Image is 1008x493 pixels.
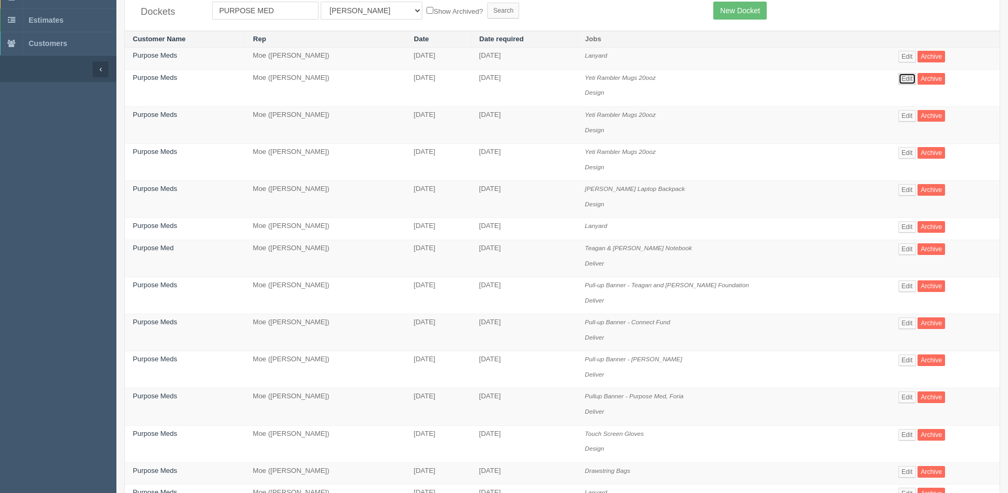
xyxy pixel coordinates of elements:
td: [DATE] [406,351,471,388]
i: Pullup Banner - Purpose Med, Foria [585,392,683,399]
td: [DATE] [406,107,471,144]
a: Rep [253,35,266,43]
i: [PERSON_NAME] Laptop Backpack [585,185,685,192]
i: Design [585,89,604,96]
a: Purpose Meds [133,185,177,193]
td: Moe ([PERSON_NAME]) [245,425,406,462]
input: Show Archived? [426,7,433,14]
td: [DATE] [406,48,471,70]
td: [DATE] [471,240,577,277]
a: Edit [898,280,916,292]
a: Purpose Meds [133,355,177,363]
td: Moe ([PERSON_NAME]) [245,240,406,277]
td: [DATE] [406,181,471,218]
a: Edit [898,429,916,441]
td: Moe ([PERSON_NAME]) [245,462,406,485]
i: Deliver [585,408,604,415]
a: Archive [918,429,945,441]
a: Purpose Meds [133,148,177,156]
a: Edit [898,391,916,403]
i: Design [585,445,604,452]
i: Design [585,163,604,170]
td: [DATE] [471,314,577,351]
i: Deliver [585,297,604,304]
a: Archive [918,466,945,478]
td: Moe ([PERSON_NAME]) [245,277,406,314]
td: Moe ([PERSON_NAME]) [245,69,406,106]
a: Archive [918,354,945,366]
i: Lanyard [585,222,607,229]
a: Archive [918,391,945,403]
td: [DATE] [406,314,471,351]
td: [DATE] [471,277,577,314]
a: Archive [918,51,945,62]
td: [DATE] [471,218,577,240]
i: Pull-up Banner - Teagan and [PERSON_NAME] Foundation [585,281,749,288]
a: Edit [898,317,916,329]
a: Archive [918,243,945,255]
a: Customer Name [133,35,186,43]
a: Purpose Meds [133,51,177,59]
a: Edit [898,221,916,233]
i: Drawstring Bags [585,467,630,474]
a: Edit [898,51,916,62]
a: Purpose Meds [133,430,177,437]
td: Moe ([PERSON_NAME]) [245,314,406,351]
i: Yeti Rambler Mugs 20ooz [585,74,656,81]
span: Customers [29,39,67,48]
td: Moe ([PERSON_NAME]) [245,351,406,388]
td: [DATE] [406,69,471,106]
td: [DATE] [471,144,577,181]
i: Design [585,126,604,133]
a: Archive [918,317,945,329]
td: [DATE] [406,218,471,240]
i: Pull-up Banner - Connect Fund [585,318,670,325]
label: Show Archived? [426,5,483,17]
a: Purpose Med [133,244,174,252]
td: [DATE] [406,277,471,314]
a: Archive [918,280,945,292]
td: [DATE] [471,181,577,218]
input: Customer Name [212,2,319,20]
a: Edit [898,73,916,85]
td: [DATE] [406,388,471,425]
a: Purpose Meds [133,222,177,230]
input: Search [487,3,519,19]
a: Archive [918,110,945,122]
a: Archive [918,221,945,233]
a: Archive [918,147,945,159]
td: [DATE] [471,462,577,485]
a: Edit [898,184,916,196]
a: Date [414,35,429,43]
a: Edit [898,466,916,478]
td: Moe ([PERSON_NAME]) [245,107,406,144]
td: [DATE] [471,425,577,462]
a: Purpose Meds [133,392,177,400]
a: Date required [479,35,524,43]
i: Teagan & [PERSON_NAME] Notebook [585,244,692,251]
a: Archive [918,184,945,196]
a: Edit [898,243,916,255]
i: Deliver [585,260,604,267]
i: Deliver [585,371,604,378]
td: [DATE] [471,388,577,425]
td: Moe ([PERSON_NAME]) [245,181,406,218]
a: Edit [898,110,916,122]
a: Archive [918,73,945,85]
a: Purpose Meds [133,467,177,474]
td: [DATE] [406,240,471,277]
a: Edit [898,354,916,366]
a: Purpose Meds [133,281,177,289]
i: Touch Screen Gloves [585,430,643,437]
td: Moe ([PERSON_NAME]) [245,144,406,181]
td: [DATE] [406,425,471,462]
a: New Docket [713,2,767,20]
i: Design [585,200,604,207]
a: Purpose Meds [133,318,177,326]
td: [DATE] [471,69,577,106]
i: Yeti Rambler Mugs 20ooz [585,111,656,118]
i: Deliver [585,334,604,341]
a: Edit [898,147,916,159]
td: Moe ([PERSON_NAME]) [245,388,406,425]
td: Moe ([PERSON_NAME]) [245,48,406,70]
